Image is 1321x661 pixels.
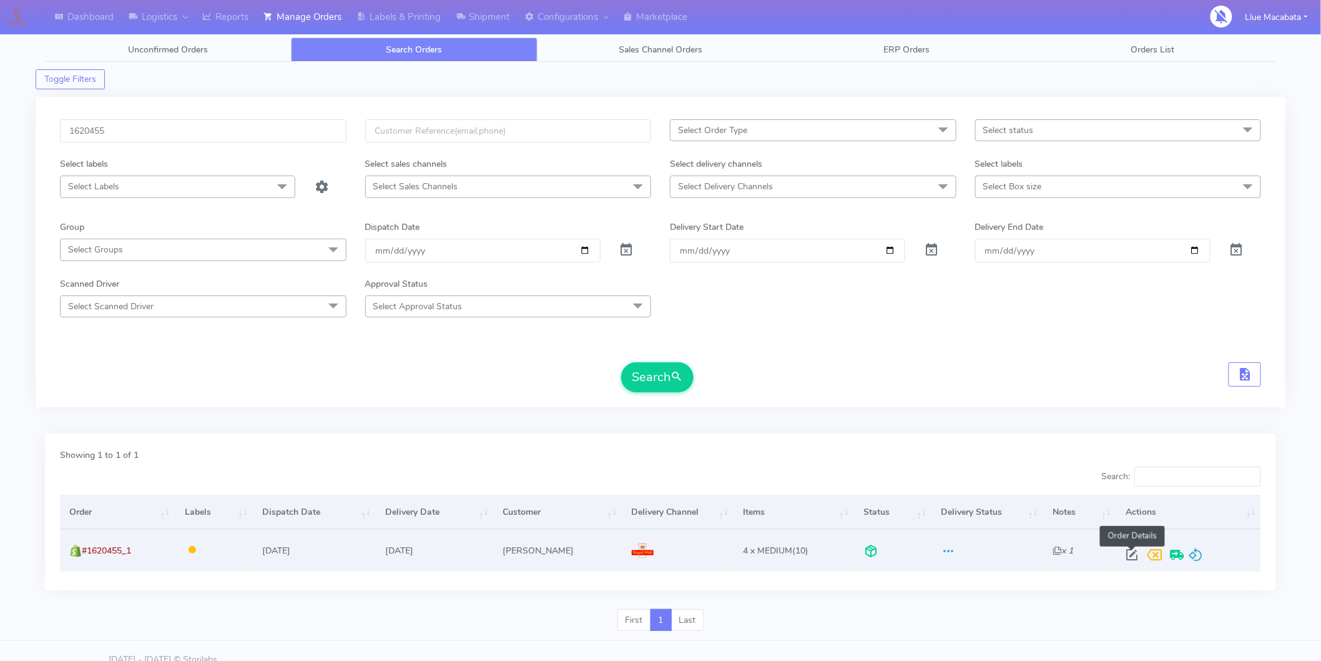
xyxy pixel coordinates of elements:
th: Delivery Status: activate to sort column ascending [932,495,1044,529]
th: Order: activate to sort column ascending [60,495,175,529]
input: Customer Reference(email,phone) [365,119,652,142]
th: Actions: activate to sort column ascending [1116,495,1261,529]
th: Dispatch Date: activate to sort column ascending [253,495,376,529]
span: #1620455_1 [82,545,131,557]
img: shopify.png [69,545,82,557]
label: Select labels [60,157,108,171]
label: Scanned Driver [60,277,119,291]
label: Select delivery channels [670,157,762,171]
button: Toggle Filters [36,69,105,89]
th: Items: activate to sort column ascending [734,495,854,529]
th: Labels: activate to sort column ascending [175,495,253,529]
span: Select Groups [68,244,123,256]
span: Select status [983,124,1034,136]
td: [DATE] [376,529,494,571]
span: Select Scanned Driver [68,301,154,312]
input: Order Id [60,119,346,142]
th: Notes: activate to sort column ascending [1043,495,1116,529]
span: ERP Orders [883,44,930,56]
img: Royal Mail [632,544,654,559]
span: Search Orders [386,44,443,56]
label: Showing 1 to 1 of 1 [60,449,139,462]
span: Orders List [1131,44,1175,56]
span: Select Labels [68,181,119,192]
i: x 1 [1053,545,1073,557]
th: Status: activate to sort column ascending [854,495,931,529]
ul: Tabs [45,37,1276,62]
span: Select Approval Status [373,301,463,312]
span: Unconfirmed Orders [128,44,208,56]
label: Select sales channels [365,157,448,171]
span: (10) [743,545,808,557]
span: Select Box size [983,181,1042,192]
span: 4 x MEDIUM [743,545,792,557]
td: [DATE] [253,529,376,571]
th: Delivery Channel: activate to sort column ascending [622,495,734,529]
input: Search: [1134,467,1261,487]
span: Select Delivery Channels [678,181,773,192]
label: Approval Status [365,277,428,291]
a: 1 [651,609,672,632]
label: Delivery End Date [975,221,1044,234]
label: Delivery Start Date [670,221,744,234]
label: Group [60,221,84,234]
th: Customer: activate to sort column ascending [494,495,622,529]
label: Dispatch Date [365,221,420,234]
label: Search: [1101,467,1261,487]
span: Select Sales Channels [373,181,458,192]
th: Delivery Date: activate to sort column ascending [376,495,494,529]
span: Sales Channel Orders [619,44,702,56]
button: Llue Macabata [1236,4,1317,30]
button: Search [621,362,694,392]
span: Select Order Type [678,124,747,136]
td: [PERSON_NAME] [494,529,622,571]
label: Select labels [975,157,1023,171]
